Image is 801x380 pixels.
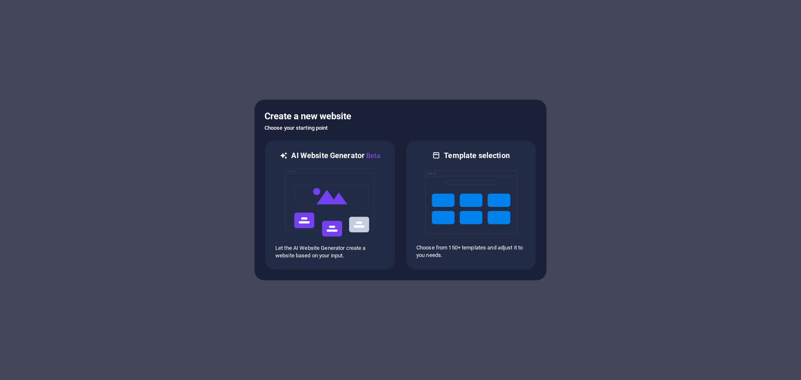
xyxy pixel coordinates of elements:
[291,151,380,161] h6: AI Website Generator
[275,244,385,259] p: Let the AI Website Generator create a website based on your input.
[406,140,537,270] div: Template selectionChoose from 150+ templates and adjust it to you needs.
[264,123,537,133] h6: Choose your starting point
[444,151,509,161] h6: Template selection
[264,140,395,270] div: AI Website GeneratorBetaaiLet the AI Website Generator create a website based on your input.
[365,152,380,160] span: Beta
[416,244,526,259] p: Choose from 150+ templates and adjust it to you needs.
[284,161,376,244] img: ai
[264,110,537,123] h5: Create a new website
